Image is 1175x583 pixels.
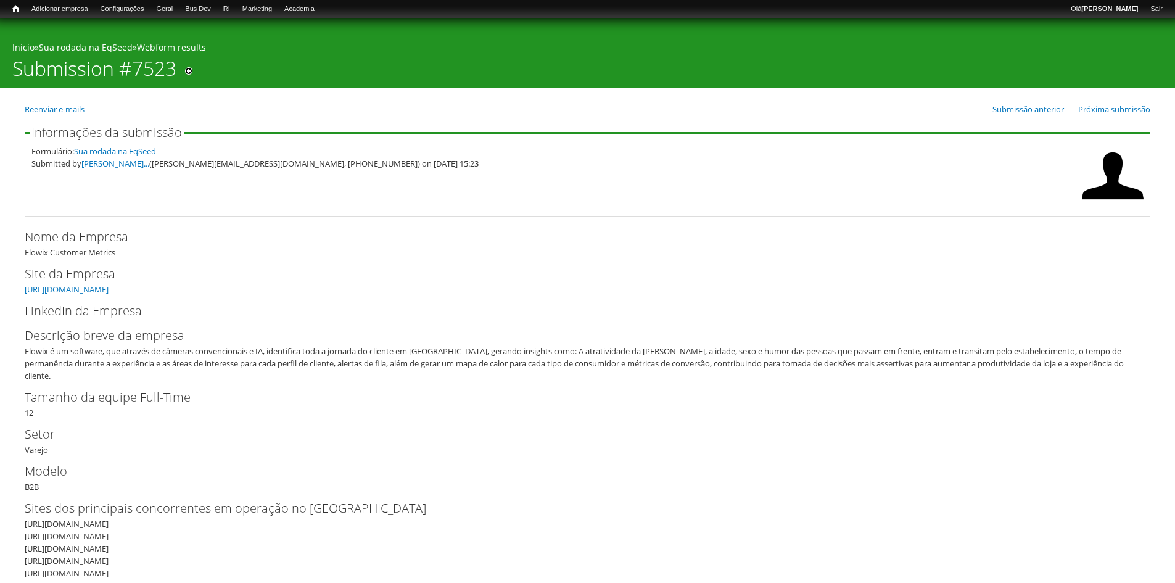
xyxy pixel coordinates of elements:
a: Marketing [236,3,278,15]
a: Geral [150,3,179,15]
div: 12 [25,388,1150,419]
label: Modelo [25,462,1130,481]
a: [URL][DOMAIN_NAME] [25,284,109,295]
a: Bus Dev [179,3,217,15]
label: Descrição breve da empresa [25,326,1130,345]
img: Foto de Marcelo Henrique Albuquerque Zucareli [1082,145,1144,207]
a: Olá[PERSON_NAME] [1065,3,1144,15]
div: Varejo [25,425,1150,456]
label: Tamanho da equipe Full-Time [25,388,1130,407]
div: Flowix é um software, que através de câmeras convencionais e IA, identifica toda a jornada do cli... [25,345,1142,382]
a: Sua rodada na EqSeed [74,146,156,157]
a: Sair [1144,3,1169,15]
strong: [PERSON_NAME] [1081,5,1138,12]
a: [PERSON_NAME]... [81,158,149,169]
h1: Submission #7523 [12,57,176,88]
a: Sua rodada na EqSeed [39,41,133,53]
a: Submissão anterior [992,104,1064,115]
div: [URL][DOMAIN_NAME] [URL][DOMAIN_NAME] [URL][DOMAIN_NAME] [URL][DOMAIN_NAME] [URL][DOMAIN_NAME] [25,518,1142,579]
a: Webform results [137,41,206,53]
div: Submitted by ([PERSON_NAME][EMAIL_ADDRESS][DOMAIN_NAME], [PHONE_NUMBER]) on [DATE] 15:23 [31,157,1076,170]
a: Configurações [94,3,150,15]
span: Início [12,4,19,13]
a: Adicionar empresa [25,3,94,15]
label: Sites dos principais concorrentes em operação no [GEOGRAPHIC_DATA] [25,499,1130,518]
label: Nome da Empresa [25,228,1130,246]
div: B2B [25,462,1150,493]
a: Início [12,41,35,53]
label: Setor [25,425,1130,444]
a: Próxima submissão [1078,104,1150,115]
a: Reenviar e-mails [25,104,85,115]
label: Site da Empresa [25,265,1130,283]
a: RI [217,3,236,15]
a: Início [6,3,25,15]
div: Flowix Customer Metrics [25,228,1150,258]
legend: Informações da submissão [30,126,184,139]
a: Ver perfil do usuário. [1082,198,1144,209]
div: » » [12,41,1163,57]
label: LinkedIn da Empresa [25,302,1130,320]
a: Academia [278,3,321,15]
div: Formulário: [31,145,1076,157]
